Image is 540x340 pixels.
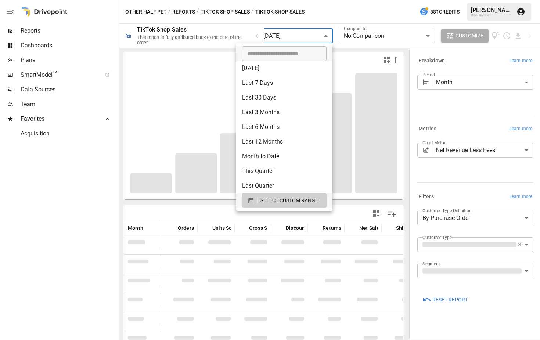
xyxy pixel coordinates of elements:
li: Last 12 Months [236,134,332,149]
li: Last Quarter [236,178,332,193]
button: SELECT CUSTOM RANGE [242,193,327,208]
li: Month to Date [236,149,332,164]
li: This Quarter [236,164,332,178]
span: SELECT CUSTOM RANGE [260,196,318,205]
li: [DATE] [236,61,332,76]
li: Last 30 Days [236,90,332,105]
li: Last 6 Months [236,120,332,134]
li: Last 7 Days [236,76,332,90]
li: Last 3 Months [236,105,332,120]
